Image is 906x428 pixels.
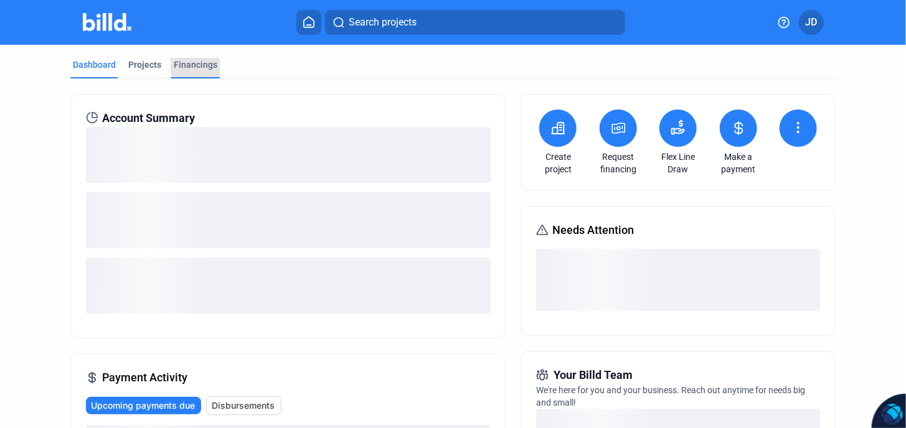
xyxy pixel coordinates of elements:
[212,399,275,412] span: Disbursements
[799,10,824,35] button: JD
[536,151,580,175] a: Create project
[73,58,116,71] div: Dashboard
[656,151,700,175] a: Flex Line Draw
[102,109,195,127] span: Account Summary
[91,399,195,412] span: Upcoming payments due
[174,58,217,71] div: Financings
[206,396,281,415] button: Disbursements
[102,369,187,386] span: Payment Activity
[554,366,633,384] span: Your Billd Team
[86,258,491,314] div: loading
[597,151,640,175] a: Request financing
[86,192,491,248] div: loading
[552,221,634,239] span: Needs Attention
[805,15,817,30] span: JD
[86,397,201,414] button: Upcoming payments due
[86,127,491,183] div: loading
[536,385,805,407] span: We're here for you and your business. Reach out anytime for needs big and small!
[83,13,132,31] img: Billd Company Logo
[536,249,820,311] div: loading
[325,10,625,35] button: Search projects
[349,15,417,30] span: Search projects
[717,151,760,175] a: Make a payment
[128,58,161,71] div: Projects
